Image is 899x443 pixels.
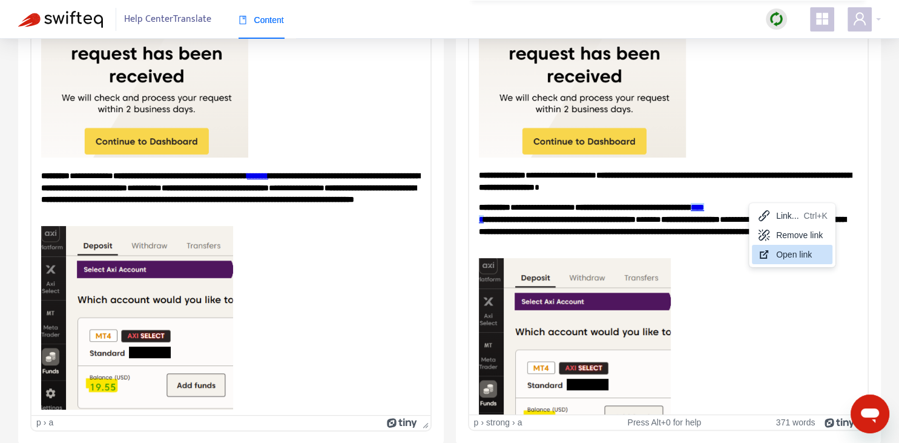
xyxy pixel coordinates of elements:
span: user [852,12,867,26]
a: Powered by Tiny [387,418,417,427]
div: p [474,418,479,428]
img: sync.dc5367851b00ba804db3.png [769,12,784,27]
div: Open link [752,245,832,264]
span: book [239,16,247,24]
div: Remove link [752,225,832,245]
span: Content [239,15,284,25]
iframe: Rich Text Area [469,1,868,415]
div: Link... [752,206,832,225]
div: a [48,418,53,428]
button: 371 words [776,418,815,428]
div: › [512,418,515,428]
div: Press Alt+0 for help [601,418,728,428]
div: strong [486,418,510,428]
div: › [481,418,484,428]
div: Open link [776,247,828,262]
div: Ctrl+K [803,208,827,223]
div: Link... [776,208,799,223]
span: appstore [815,12,829,26]
div: a [518,418,522,428]
div: › [44,418,47,428]
div: Press the Up and Down arrow keys to resize the editor. [418,416,430,430]
img: 42050427218457 [10,250,202,433]
img: 42050427218457 [10,258,202,441]
a: Powered by Tiny [825,418,855,427]
img: Swifteq [18,11,103,28]
div: Remove link [776,228,828,242]
span: Help Center Translate [124,8,211,31]
div: p [36,418,41,428]
iframe: Button to launch messaging window [851,395,889,433]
